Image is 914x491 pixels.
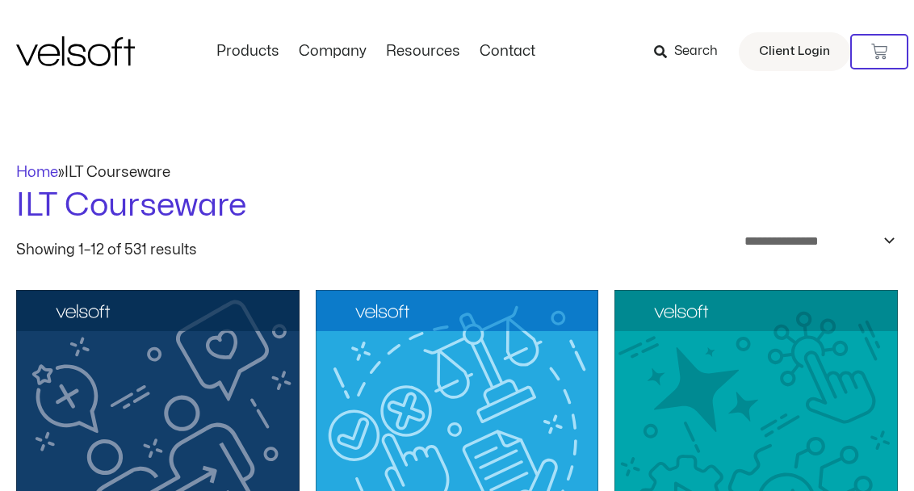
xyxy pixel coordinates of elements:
[16,243,197,258] p: Showing 1–12 of 531 results
[376,43,470,61] a: ResourcesMenu Toggle
[207,43,289,61] a: ProductsMenu Toggle
[289,43,376,61] a: CompanyMenu Toggle
[16,166,58,179] a: Home
[16,183,898,229] h1: ILT Courseware
[759,41,830,62] span: Client Login
[674,41,718,62] span: Search
[207,43,545,61] nav: Menu
[16,36,135,66] img: Velsoft Training Materials
[470,43,545,61] a: ContactMenu Toggle
[739,32,850,71] a: Client Login
[734,229,898,254] select: Shop order
[16,166,170,179] span: »
[65,166,170,179] span: ILT Courseware
[654,38,729,65] a: Search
